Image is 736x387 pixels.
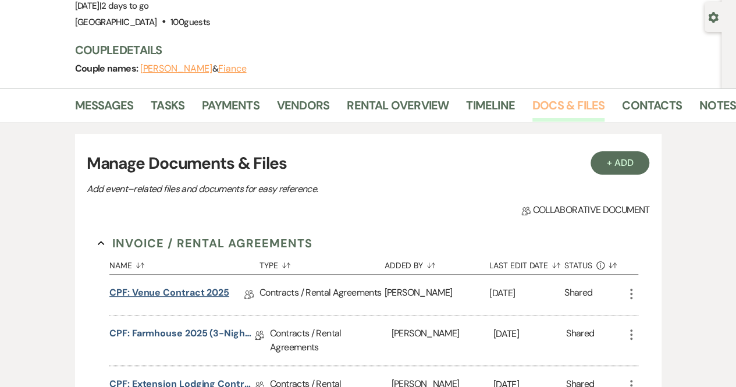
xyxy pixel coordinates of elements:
a: CPF: Farmhouse 2025 (3-Nights) [109,326,255,345]
a: Rental Overview [347,96,449,122]
button: Name [109,252,259,274]
div: [PERSON_NAME] [385,275,489,315]
p: [DATE] [489,286,564,301]
a: Notes [699,96,736,122]
button: [PERSON_NAME] [140,64,212,73]
div: Contracts / Rental Agreements [259,275,385,315]
p: [DATE] [493,326,566,342]
div: Shared [564,286,592,304]
a: Vendors [277,96,329,122]
button: Status [564,252,624,274]
button: Last Edit Date [489,252,564,274]
a: Payments [202,96,259,122]
div: Shared [566,326,594,354]
a: Contacts [622,96,682,122]
div: [PERSON_NAME] [392,315,493,365]
a: Timeline [466,96,515,122]
button: Type [259,252,385,274]
span: & [140,63,247,74]
button: + Add [591,151,650,175]
button: Added By [385,252,489,274]
span: Status [564,261,592,269]
button: Fiance [218,64,247,73]
button: Open lead details [708,11,719,22]
a: Messages [75,96,134,122]
span: [GEOGRAPHIC_DATA] [75,16,157,28]
span: Couple names: [75,62,140,74]
a: Docs & Files [532,96,605,122]
h3: Couple Details [75,42,710,58]
span: 100 guests [170,16,210,28]
div: Contracts / Rental Agreements [270,315,392,365]
p: Add event–related files and documents for easy reference. [87,182,494,197]
h3: Manage Documents & Files [87,151,650,176]
a: Tasks [151,96,184,122]
span: Collaborative document [521,203,649,217]
a: CPF: Venue Contract 2025 [109,286,229,304]
button: Invoice / Rental Agreements [98,235,312,252]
